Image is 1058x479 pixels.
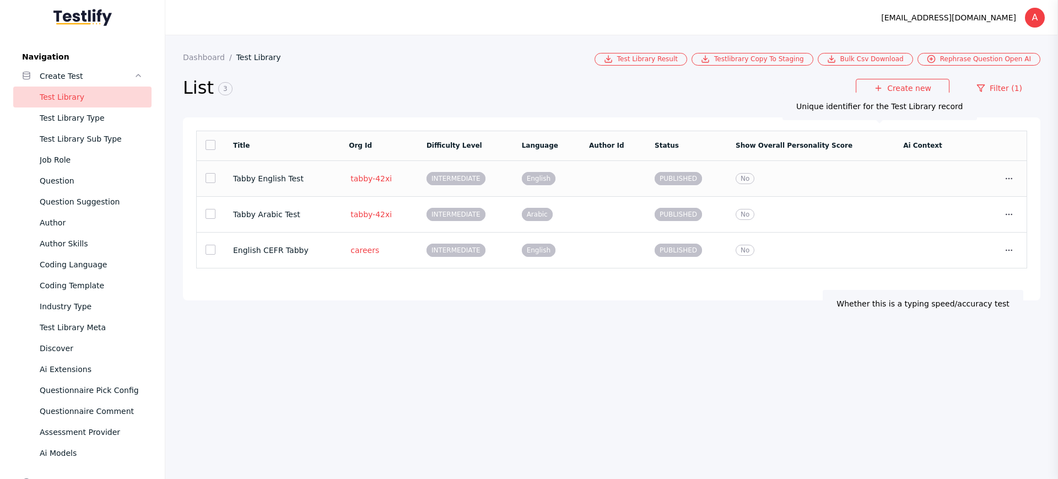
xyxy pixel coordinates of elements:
div: Test Library [40,90,143,104]
span: English [522,244,555,257]
a: Title [233,142,250,149]
div: Test Library Meta [40,321,143,334]
div: [EMAIL_ADDRESS][DOMAIN_NAME] [881,11,1016,24]
a: Job Role [13,149,152,170]
a: Difficulty Level [427,142,482,149]
div: Ai Extensions [40,363,143,376]
div: Job Role [40,153,143,166]
div: Author Skills [40,237,143,250]
a: Filter (1) [958,79,1040,98]
a: Question Suggestion [13,191,152,212]
div: Assessment Provider [40,426,143,439]
h2: List [183,77,856,100]
a: Questionnaire Pick Config [13,380,152,401]
a: Bulk Csv Download [818,53,913,66]
a: Question [13,170,152,191]
span: PUBLISHED [655,208,702,221]
a: careers [349,245,381,255]
a: Create new [856,79,949,98]
span: No [736,209,754,220]
a: Testlibrary Copy To Staging [692,53,813,66]
div: Discover [40,342,143,355]
div: Question Suggestion [40,195,143,208]
a: Test Library Meta [13,317,152,338]
span: INTERMEDIATE [427,208,485,221]
a: Author Skills [13,233,152,254]
div: Questionnaire Comment [40,405,143,418]
a: Ai Extensions [13,359,152,380]
a: Assessment Provider [13,422,152,443]
span: No [736,173,754,184]
a: Test Library Result [595,53,687,66]
a: Dashboard [183,53,236,62]
a: Show Overall Personality Score [736,142,852,149]
a: Industry Type [13,296,152,317]
span: INTERMEDIATE [427,172,485,185]
span: No [736,245,754,256]
section: Tabby Arabic Test [233,210,331,219]
div: Coding Language [40,258,143,271]
a: Test Library [236,53,290,62]
div: Coding Template [40,279,143,292]
a: tabby-42xi [349,174,393,184]
a: Ai Models [13,443,152,464]
a: Coding Language [13,254,152,275]
div: Test Library Type [40,111,143,125]
div: Questionnaire Pick Config [40,384,143,397]
span: 3 [218,82,233,95]
a: Author Id [589,142,624,149]
div: Industry Type [40,300,143,313]
section: Tabby English Test [233,174,331,183]
a: Ai Context [903,142,942,149]
a: Test Library Sub Type [13,128,152,149]
div: Ai Models [40,446,143,460]
div: Author [40,216,143,229]
div: Create Test [40,69,134,83]
span: PUBLISHED [655,244,702,257]
a: tabby-42xi [349,209,393,219]
span: Arabic [522,208,553,221]
a: Status [655,142,679,149]
a: Org Id [349,142,372,149]
a: Test Library Type [13,107,152,128]
a: Author [13,212,152,233]
section: English CEFR Tabby [233,246,331,255]
img: Testlify - Backoffice [53,9,112,26]
div: Question [40,174,143,187]
a: Coding Template [13,275,152,296]
a: Questionnaire Comment [13,401,152,422]
span: English [522,172,555,185]
div: A [1025,8,1045,28]
span: INTERMEDIATE [427,244,485,257]
span: PUBLISHED [655,172,702,185]
div: Test Library Sub Type [40,132,143,146]
a: Rephrase Question Open AI [917,53,1040,66]
a: Test Library [13,87,152,107]
a: Discover [13,338,152,359]
a: Language [522,142,558,149]
label: Navigation [13,52,152,61]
